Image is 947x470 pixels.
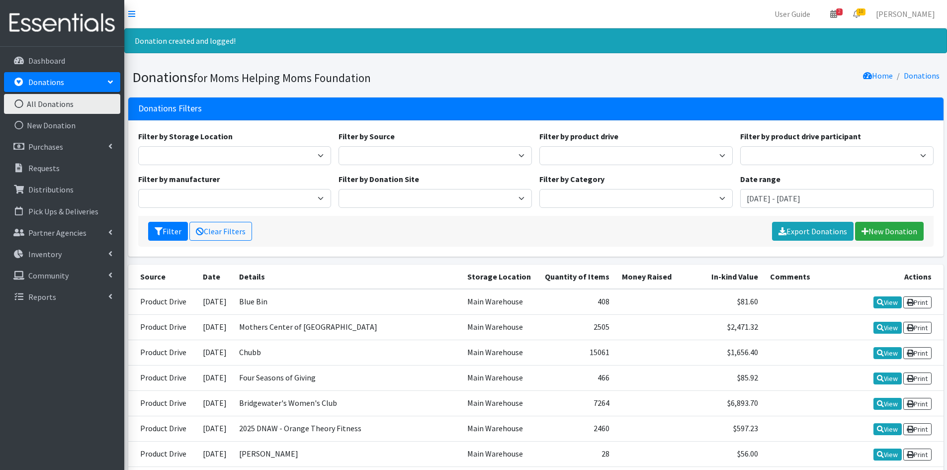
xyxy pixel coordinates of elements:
[461,265,538,289] th: Storage Location
[772,222,854,241] a: Export Donations
[128,391,197,416] td: Product Drive
[233,391,461,416] td: Bridgewater's Women's Club
[873,398,902,410] a: View
[28,142,63,152] p: Purchases
[197,340,233,365] td: [DATE]
[903,347,932,359] a: Print
[28,206,98,216] p: Pick Ups & Deliveries
[4,244,120,264] a: Inventory
[903,449,932,461] a: Print
[4,94,120,114] a: All Donations
[740,130,861,142] label: Filter by product drive participant
[678,365,764,390] td: $85.92
[863,71,893,81] a: Home
[461,416,538,442] td: Main Warehouse
[873,373,902,384] a: View
[538,442,615,467] td: 28
[197,314,233,340] td: [DATE]
[873,322,902,334] a: View
[233,365,461,390] td: Four Seasons of Giving
[538,289,615,315] td: 408
[4,158,120,178] a: Requests
[128,442,197,467] td: Product Drive
[128,365,197,390] td: Product Drive
[197,416,233,442] td: [DATE]
[28,77,64,87] p: Donations
[903,322,932,334] a: Print
[197,265,233,289] th: Date
[4,51,120,71] a: Dashboard
[873,423,902,435] a: View
[903,296,932,308] a: Print
[764,265,866,289] th: Comments
[538,391,615,416] td: 7264
[138,103,202,114] h3: Donations Filters
[873,296,902,308] a: View
[461,314,538,340] td: Main Warehouse
[28,292,56,302] p: Reports
[4,137,120,157] a: Purchases
[538,340,615,365] td: 15061
[461,340,538,365] td: Main Warehouse
[822,4,845,24] a: 2
[197,442,233,467] td: [DATE]
[538,314,615,340] td: 2505
[538,365,615,390] td: 466
[339,173,419,185] label: Filter by Donation Site
[128,289,197,315] td: Product Drive
[903,373,932,384] a: Print
[866,265,944,289] th: Actions
[855,222,924,241] a: New Donation
[193,71,371,85] small: for Moms Helping Moms Foundation
[538,265,615,289] th: Quantity of Items
[124,28,947,53] div: Donation created and logged!
[461,289,538,315] td: Main Warehouse
[678,265,764,289] th: In-kind Value
[28,185,74,194] p: Distributions
[873,347,902,359] a: View
[904,71,940,81] a: Donations
[148,222,188,241] button: Filter
[868,4,943,24] a: [PERSON_NAME]
[128,416,197,442] td: Product Drive
[678,289,764,315] td: $81.60
[539,173,604,185] label: Filter by Category
[461,442,538,467] td: Main Warehouse
[767,4,818,24] a: User Guide
[138,130,233,142] label: Filter by Storage Location
[128,340,197,365] td: Product Drive
[4,6,120,40] img: HumanEssentials
[4,115,120,135] a: New Donation
[461,391,538,416] td: Main Warehouse
[132,69,532,86] h1: Donations
[857,8,865,15] span: 10
[28,271,69,281] p: Community
[189,222,252,241] a: Clear Filters
[903,423,932,435] a: Print
[678,391,764,416] td: $6,893.70
[197,289,233,315] td: [DATE]
[678,314,764,340] td: $2,471.32
[28,249,62,259] p: Inventory
[903,398,932,410] a: Print
[538,416,615,442] td: 2460
[539,130,618,142] label: Filter by product drive
[233,265,461,289] th: Details
[339,130,395,142] label: Filter by Source
[138,173,220,185] label: Filter by manufacturer
[233,289,461,315] td: Blue Bin
[4,287,120,307] a: Reports
[740,189,934,208] input: January 1, 2011 - December 31, 2011
[4,266,120,285] a: Community
[461,365,538,390] td: Main Warehouse
[873,449,902,461] a: View
[615,265,678,289] th: Money Raised
[678,340,764,365] td: $1,656.40
[128,314,197,340] td: Product Drive
[836,8,843,15] span: 2
[28,56,65,66] p: Dashboard
[28,163,60,173] p: Requests
[233,442,461,467] td: [PERSON_NAME]
[197,391,233,416] td: [DATE]
[28,228,86,238] p: Partner Agencies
